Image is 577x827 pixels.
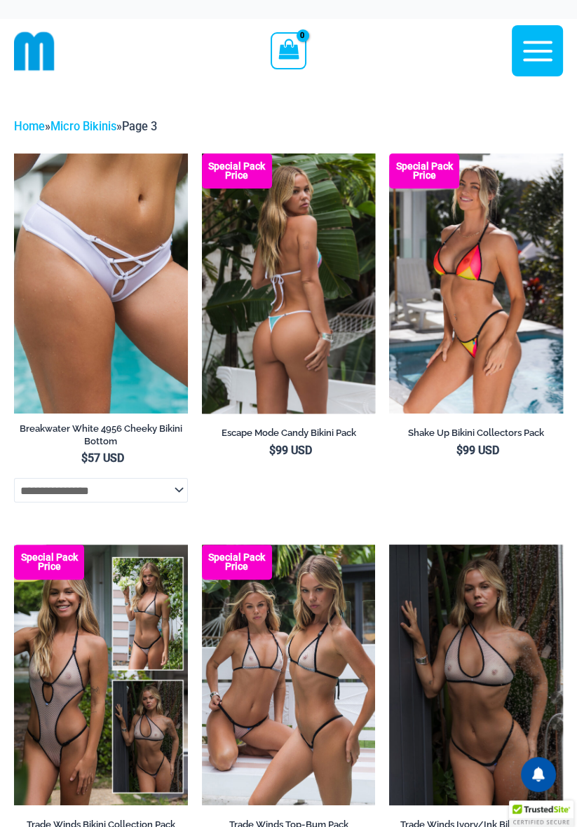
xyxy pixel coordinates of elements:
a: Home [14,120,45,133]
a: Escape Mode Candy Bikini Pack [202,427,376,444]
a: Escape Mode Candy 3151 Top 4151 Bottom 02 Escape Mode Candy 3151 Top 4151 Bottom 04Escape Mode Ca... [202,153,376,414]
a: Collection Pack (1) Trade Winds IvoryInk 317 Top 469 Thong 11Trade Winds IvoryInk 317 Top 469 Tho... [14,545,188,805]
a: Top Bum Pack (1) Trade Winds IvoryInk 317 Top 453 Micro 03Trade Winds IvoryInk 317 Top 453 Micro 03 [202,545,376,805]
bdi: 99 USD [269,444,311,457]
bdi: 57 USD [81,451,124,465]
bdi: 99 USD [456,444,499,457]
a: Micro Bikinis [50,120,116,133]
a: Trade Winds IvoryInk 384 Top 453 Micro 04Trade Winds IvoryInk 384 Top 469 Thong 03Trade Winds Ivo... [389,545,563,805]
b: Special Pack Price [202,553,272,571]
div: TrustedSite Certified [509,800,573,827]
a: Shake Up Sunset 3145 Top 4145 Bottom 04 Shake Up Sunset 3145 Top 4145 Bottom 05Shake Up Sunset 31... [389,153,563,414]
h2: Breakwater White 4956 Cheeky Bikini Bottom [14,423,188,446]
b: Special Pack Price [14,553,84,571]
img: Collection Pack (1) [14,545,188,805]
a: Breakwater White 4956 Shorts 01Breakwater White 341 Top 4956 Shorts 04Breakwater White 341 Top 49... [14,153,188,413]
img: Trade Winds IvoryInk 384 Top 453 Micro 04 [389,545,563,805]
a: Shake Up Bikini Collectors Pack [389,427,563,444]
span: » » [14,120,157,133]
img: Breakwater White 4956 Shorts 01 [14,153,188,413]
span: $ [81,451,88,465]
span: $ [456,444,463,457]
h2: Escape Mode Candy Bikini Pack [202,427,376,439]
a: Breakwater White 4956 Cheeky Bikini Bottom [14,423,188,451]
img: cropped mm emblem [14,31,55,71]
img: Escape Mode Candy 3151 Top 4151 Bottom 04 [202,153,376,414]
img: Top Bum Pack (1) [202,545,376,805]
h2: Shake Up Bikini Collectors Pack [389,427,563,439]
img: Shake Up Sunset 3145 Top 4145 Bottom 04 [389,153,563,414]
b: Special Pack Price [389,162,459,180]
span: $ [269,444,275,457]
b: Special Pack Price [202,162,272,180]
a: View Shopping Cart, empty [271,32,306,69]
span: Page 3 [122,120,157,133]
